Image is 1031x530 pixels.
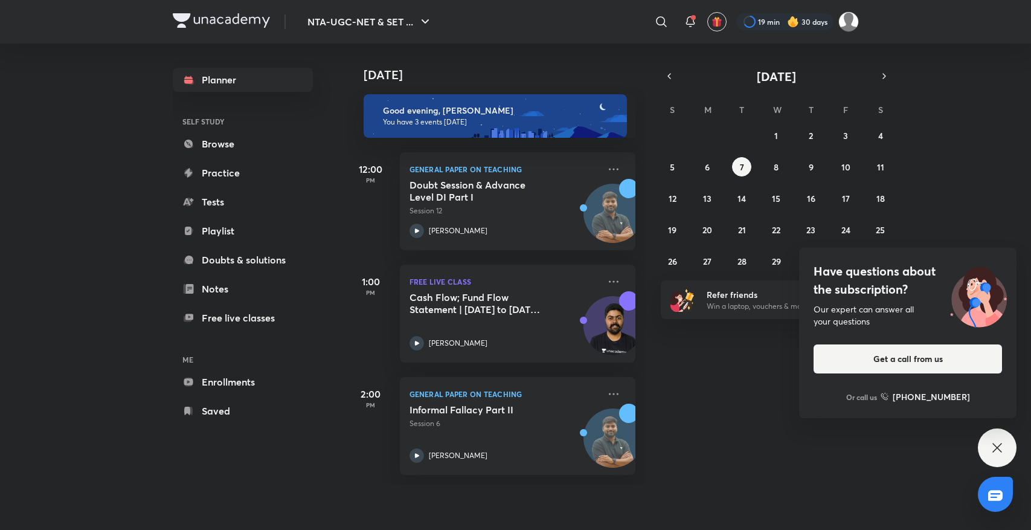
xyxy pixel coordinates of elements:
[838,11,859,32] img: Sakshi Nath
[809,161,814,173] abbr: October 9, 2025
[678,68,876,85] button: [DATE]
[801,189,821,208] button: October 16, 2025
[787,16,799,28] img: streak
[173,370,313,394] a: Enrollments
[732,157,751,176] button: October 7, 2025
[732,220,751,239] button: October 21, 2025
[173,161,313,185] a: Practice
[940,262,1017,328] img: ttu_illustration_new.svg
[364,94,627,138] img: evening
[774,161,779,173] abbr: October 8, 2025
[698,157,717,176] button: October 6, 2025
[663,189,682,208] button: October 12, 2025
[702,224,712,236] abbr: October 20, 2025
[807,193,815,204] abbr: October 16, 2025
[347,176,395,184] p: PM
[871,189,890,208] button: October 18, 2025
[347,274,395,289] h5: 1:00
[584,303,642,361] img: Avatar
[703,256,711,267] abbr: October 27, 2025
[876,193,885,204] abbr: October 18, 2025
[737,256,747,267] abbr: October 28, 2025
[843,104,848,115] abbr: Friday
[173,306,313,330] a: Free live classes
[347,289,395,296] p: PM
[772,193,780,204] abbr: October 15, 2025
[766,189,786,208] button: October 15, 2025
[173,248,313,272] a: Doubts & solutions
[173,190,313,214] a: Tests
[383,117,616,127] p: You have 3 events [DATE]
[740,161,744,173] abbr: October 7, 2025
[836,220,855,239] button: October 24, 2025
[173,111,313,132] h6: SELF STUDY
[846,392,877,402] p: Or call us
[836,126,855,145] button: October 3, 2025
[711,16,722,27] img: avatar
[766,157,786,176] button: October 8, 2025
[841,224,850,236] abbr: October 24, 2025
[703,193,711,204] abbr: October 13, 2025
[732,189,751,208] button: October 14, 2025
[806,224,815,236] abbr: October 23, 2025
[410,291,560,315] h5: Cash Flow; Fund Flow Statement | June 2012 to June 2025 PYQs
[878,130,883,141] abbr: October 4, 2025
[698,220,717,239] button: October 20, 2025
[766,251,786,271] button: October 29, 2025
[663,157,682,176] button: October 5, 2025
[814,262,1002,299] h4: Have questions about the subscription?
[410,274,599,289] p: FREE LIVE CLASS
[698,189,717,208] button: October 13, 2025
[877,161,884,173] abbr: October 11, 2025
[698,251,717,271] button: October 27, 2025
[876,224,885,236] abbr: October 25, 2025
[300,10,440,34] button: NTA-UGC-NET & SET ...
[841,161,850,173] abbr: October 10, 2025
[173,13,270,28] img: Company Logo
[410,179,560,203] h5: Doubt Session & Advance Level DI Part I
[663,251,682,271] button: October 26, 2025
[347,401,395,409] p: PM
[814,303,1002,328] div: Our expert can answer all your questions
[801,126,821,145] button: October 2, 2025
[836,157,855,176] button: October 10, 2025
[836,189,855,208] button: October 17, 2025
[842,193,850,204] abbr: October 17, 2025
[429,450,487,461] p: [PERSON_NAME]
[871,126,890,145] button: October 4, 2025
[893,390,970,403] h6: [PHONE_NUMBER]
[801,220,821,239] button: October 23, 2025
[173,68,313,92] a: Planner
[383,105,616,116] h6: Good evening, [PERSON_NAME]
[173,13,270,31] a: Company Logo
[772,256,781,267] abbr: October 29, 2025
[410,205,599,216] p: Session 12
[584,415,642,473] img: Avatar
[173,277,313,301] a: Notes
[871,220,890,239] button: October 25, 2025
[843,130,848,141] abbr: October 3, 2025
[801,157,821,176] button: October 9, 2025
[663,220,682,239] button: October 19, 2025
[707,301,855,312] p: Win a laptop, vouchers & more
[766,126,786,145] button: October 1, 2025
[707,288,855,301] h6: Refer friends
[773,104,782,115] abbr: Wednesday
[173,399,313,423] a: Saved
[814,344,1002,373] button: Get a call from us
[772,224,780,236] abbr: October 22, 2025
[410,404,560,416] h5: Informal Fallacy Part II
[670,288,695,312] img: referral
[584,190,642,248] img: Avatar
[707,12,727,31] button: avatar
[173,349,313,370] h6: ME
[878,104,883,115] abbr: Saturday
[347,162,395,176] h5: 12:00
[347,387,395,401] h5: 2:00
[429,338,487,349] p: [PERSON_NAME]
[410,387,599,401] p: General Paper on Teaching
[429,225,487,236] p: [PERSON_NAME]
[705,161,710,173] abbr: October 6, 2025
[871,157,890,176] button: October 11, 2025
[732,251,751,271] button: October 28, 2025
